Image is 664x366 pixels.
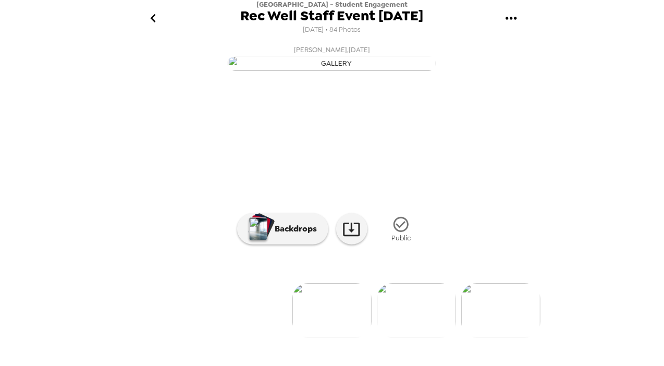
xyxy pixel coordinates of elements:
[270,223,317,235] p: Backdrops
[303,23,361,37] span: [DATE] • 84 Photos
[292,283,372,337] img: gallery
[241,9,424,23] span: Rec Well Staff Event [DATE]
[228,56,436,71] img: gallery
[136,2,170,35] button: go back
[124,41,540,74] button: [PERSON_NAME],[DATE]
[494,2,528,35] button: gallery menu
[237,213,328,245] button: Backdrops
[375,210,427,249] button: Public
[294,44,370,56] span: [PERSON_NAME] , [DATE]
[391,234,411,242] span: Public
[461,283,540,337] img: gallery
[377,283,456,337] img: gallery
